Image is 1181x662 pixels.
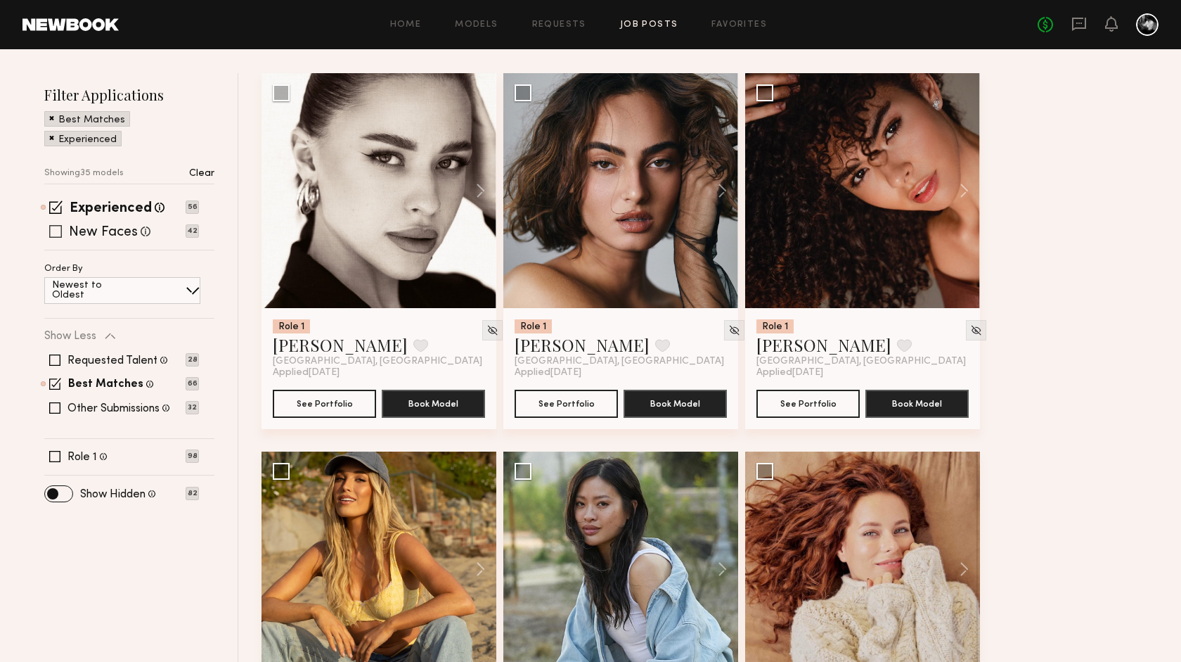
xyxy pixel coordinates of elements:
[515,367,727,378] div: Applied [DATE]
[67,355,157,367] label: Requested Talent
[70,202,152,216] label: Experienced
[273,333,408,356] a: [PERSON_NAME]
[711,20,767,30] a: Favorites
[728,324,740,336] img: Unhide Model
[756,333,891,356] a: [PERSON_NAME]
[455,20,498,30] a: Models
[186,353,199,367] p: 28
[68,379,143,390] label: Best Matches
[273,390,376,418] button: See Portfolio
[756,319,794,333] div: Role 1
[58,115,125,125] p: Best Matches
[382,397,485,409] a: Book Model
[756,390,860,418] button: See Portfolio
[273,356,482,367] span: [GEOGRAPHIC_DATA], [GEOGRAPHIC_DATA]
[382,390,485,418] button: Book Model
[970,324,982,336] img: Unhide Model
[80,489,146,500] label: Show Hidden
[186,487,199,500] p: 82
[515,356,724,367] span: [GEOGRAPHIC_DATA], [GEOGRAPHIC_DATA]
[186,224,199,238] p: 42
[44,169,124,178] p: Showing 35 models
[186,200,199,214] p: 56
[515,390,618,418] button: See Portfolio
[189,169,214,179] p: Clear
[756,356,966,367] span: [GEOGRAPHIC_DATA], [GEOGRAPHIC_DATA]
[44,265,83,274] p: Order By
[69,226,138,240] label: New Faces
[58,135,117,145] p: Experienced
[390,20,422,30] a: Home
[515,319,552,333] div: Role 1
[486,324,498,336] img: Unhide Model
[532,20,586,30] a: Requests
[273,319,310,333] div: Role 1
[67,452,97,463] label: Role 1
[186,450,199,463] p: 98
[620,20,678,30] a: Job Posts
[44,85,214,104] h2: Filter Applications
[44,331,96,342] p: Show Less
[756,367,969,378] div: Applied [DATE]
[273,367,485,378] div: Applied [DATE]
[186,401,199,414] p: 32
[624,390,727,418] button: Book Model
[67,403,160,414] label: Other Submissions
[865,390,969,418] button: Book Model
[515,333,650,356] a: [PERSON_NAME]
[865,397,969,409] a: Book Model
[624,397,727,409] a: Book Model
[52,281,136,300] p: Newest to Oldest
[186,377,199,390] p: 66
